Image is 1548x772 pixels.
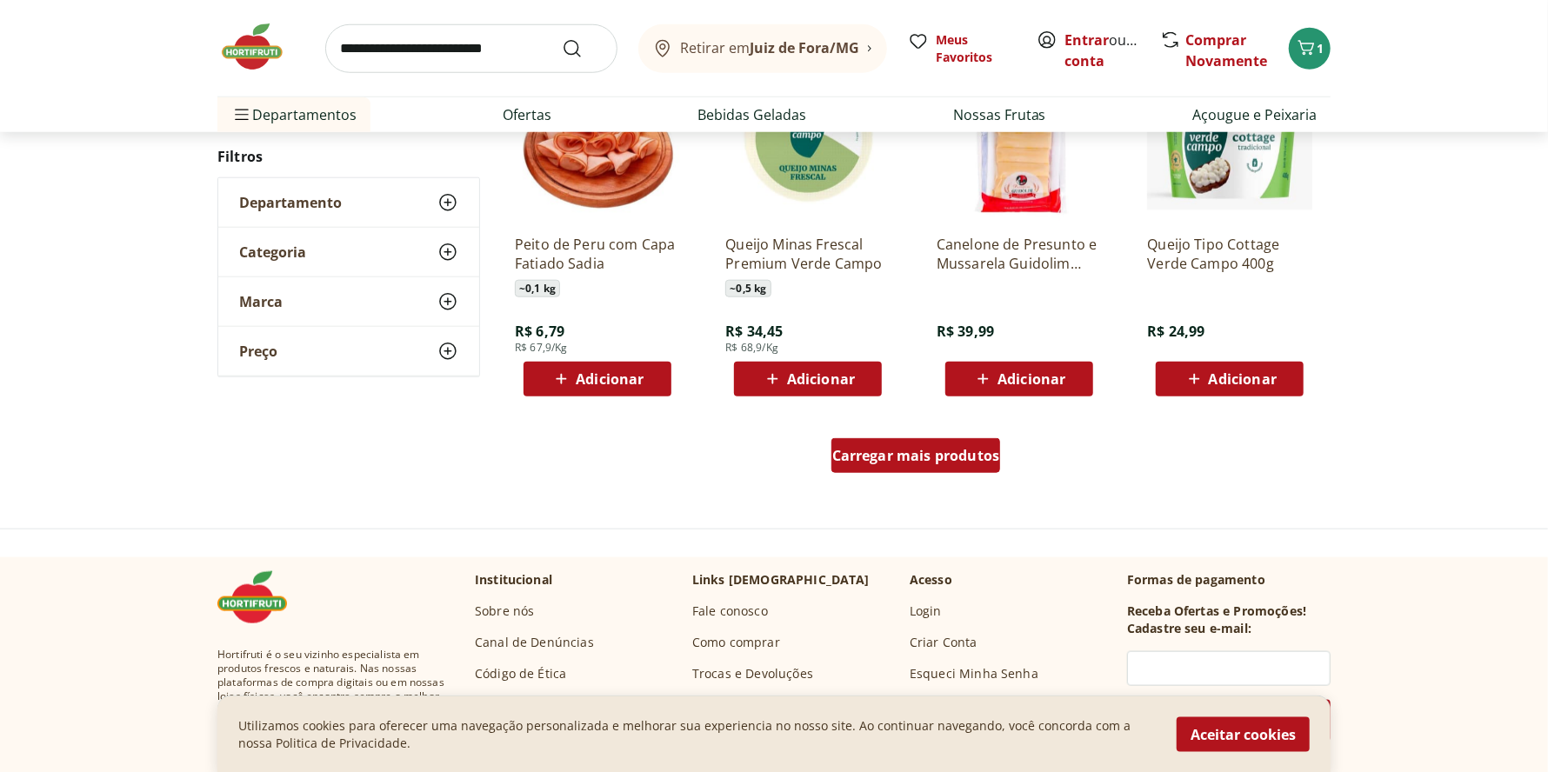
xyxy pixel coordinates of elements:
span: Retirar em [680,40,859,56]
button: Adicionar [734,362,882,396]
a: Entrar [1064,30,1109,50]
span: Categoria [239,243,306,261]
button: Preço [218,327,479,376]
button: Categoria [218,228,479,276]
p: Utilizamos cookies para oferecer uma navegação personalizada e melhorar sua experiencia no nosso ... [238,716,1156,751]
a: Bebidas Geladas [698,104,807,125]
button: Marca [218,277,479,326]
h2: Filtros [217,139,480,174]
input: search [325,24,617,73]
img: Canelone de Presunto e Mussarela Guidolim 500g [937,56,1102,221]
a: Canelone de Presunto e Mussarela Guidolim 500g [937,235,1102,273]
span: Preço [239,343,277,360]
a: Ofertas [503,104,551,125]
span: 1 [1317,40,1324,57]
p: Links [DEMOGRAPHIC_DATA] [692,571,870,589]
button: Retirar emJuiz de Fora/MG [638,24,887,73]
a: Canal de Denúncias [475,634,594,651]
img: Peito de Peru com Capa Fatiado Sadia [515,56,680,221]
a: Criar conta [1064,30,1160,70]
a: Sobre nós [475,602,534,620]
a: Login [910,602,942,620]
span: R$ 34,45 [725,322,783,341]
span: R$ 6,79 [515,322,564,341]
button: Adicionar [524,362,671,396]
a: Código de Ética [475,665,566,682]
span: Adicionar [1209,372,1277,386]
span: Adicionar [998,372,1065,386]
span: R$ 67,9/Kg [515,341,568,355]
span: Marca [239,293,283,310]
a: Nossas Frutas [953,104,1046,125]
a: Trocas e Devoluções [692,665,813,682]
p: Institucional [475,571,552,589]
button: Menu [231,94,252,136]
a: Como comprar [692,634,780,651]
a: Meus Favoritos [908,31,1016,66]
img: Queijo Tipo Cottage Verde Campo 400g [1147,56,1312,221]
img: Hortifruti [217,21,304,73]
a: Peito de Peru com Capa Fatiado Sadia [515,235,680,273]
span: Adicionar [787,372,855,386]
a: Criar Conta [910,634,978,651]
span: ~ 0,5 kg [725,280,771,297]
span: ~ 0,1 kg [515,280,560,297]
h3: Receba Ofertas e Promoções! [1127,602,1306,620]
a: Açougue e Peixaria [1192,104,1317,125]
span: Departamento [239,194,342,211]
a: Queijo Minas Frescal Premium Verde Campo [725,235,891,273]
a: Fale conosco [692,602,768,620]
span: Meus Favoritos [936,31,1016,66]
span: ou [1064,30,1142,71]
span: Adicionar [576,372,644,386]
p: Acesso [910,571,952,589]
span: Carregar mais produtos [832,449,1000,463]
span: Hortifruti é o seu vizinho especialista em produtos frescos e naturais. Nas nossas plataformas de... [217,648,447,745]
p: Formas de pagamento [1127,571,1331,589]
button: Submit Search [562,38,604,59]
span: R$ 24,99 [1147,322,1204,341]
button: Adicionar [945,362,1093,396]
a: Queijo Tipo Cottage Verde Campo 400g [1147,235,1312,273]
img: Hortifruti [217,571,304,623]
a: Esqueci Minha Senha [910,665,1038,682]
b: Juiz de Fora/MG [750,38,859,57]
span: R$ 39,99 [937,322,994,341]
img: Queijo Minas Frescal Premium Verde Campo [725,56,891,221]
span: Departamentos [231,94,357,136]
a: Comprar Novamente [1185,30,1267,70]
button: Carrinho [1289,28,1331,70]
h3: Cadastre seu e-mail: [1127,620,1251,637]
button: Departamento [218,178,479,227]
span: R$ 68,9/Kg [725,341,778,355]
button: Aceitar cookies [1177,716,1310,751]
button: Adicionar [1156,362,1304,396]
a: Carregar mais produtos [831,438,1001,480]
